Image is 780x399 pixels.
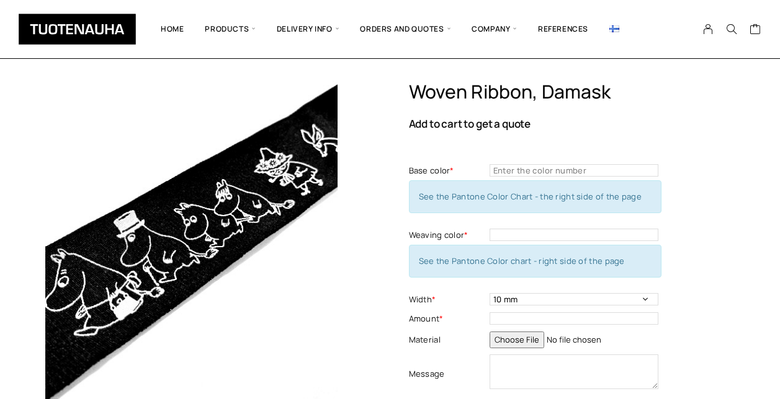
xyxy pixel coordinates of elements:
a: Home [150,9,194,49]
input: Enter the color number [490,164,658,177]
a: References [527,9,599,49]
a: Cart [750,23,761,38]
h1: Woven ribbon, Damask [409,81,753,103]
span: See the Pantone Color chart - right side of the page [419,255,625,266]
a: My Account [696,24,720,35]
label: Weaving color [409,229,486,242]
label: Amount [409,312,486,325]
label: Material [409,333,486,346]
span: Products [194,9,266,49]
button: Search [720,24,743,35]
label: Base color [409,164,486,177]
p: Add to cart to get a quote [409,118,753,129]
span: Orders and quotes [349,9,461,49]
img: Tuotenauha Oy [19,14,136,45]
label: Message [409,367,486,380]
span: Delivery info [266,9,349,49]
label: Width [409,293,486,306]
img: Suomi [609,25,619,32]
span: See the Pantone Color Chart - the right side of the page [419,191,642,202]
span: Company [461,9,527,49]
